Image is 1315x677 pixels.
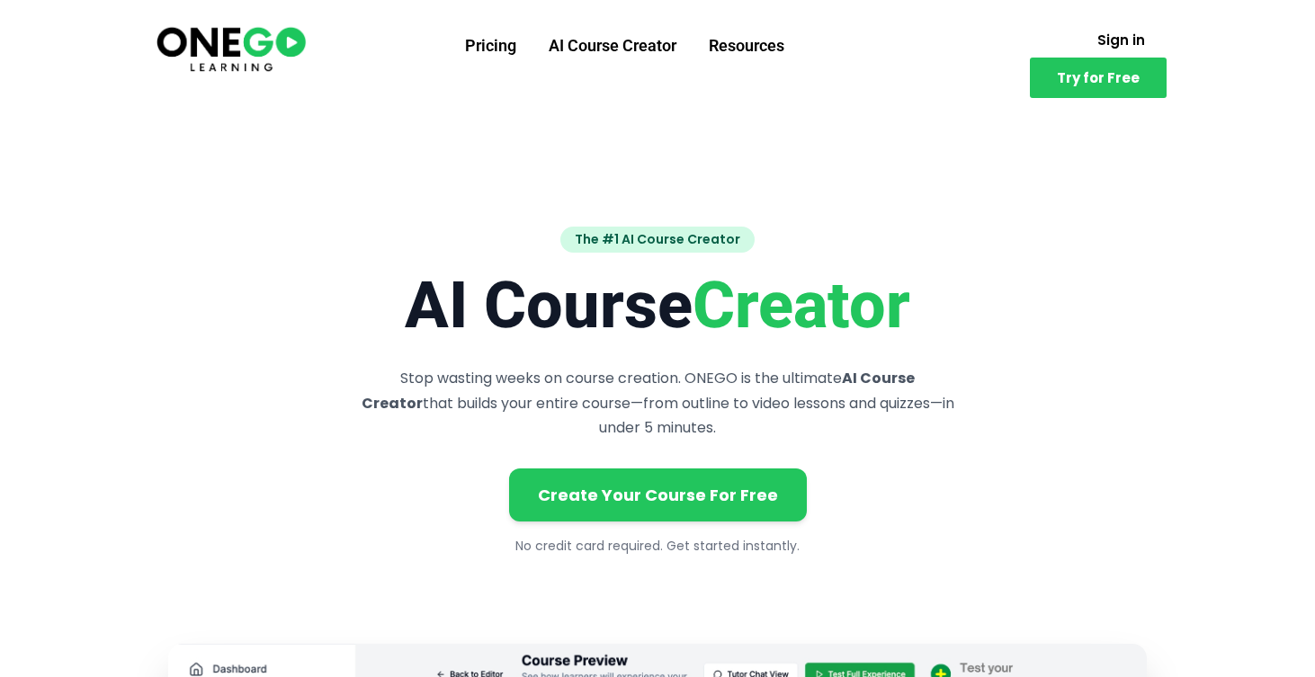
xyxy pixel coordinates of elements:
span: The #1 AI Course Creator [560,227,755,253]
span: Try for Free [1057,71,1140,85]
a: Sign in [1076,22,1167,58]
span: Sign in [1097,33,1145,47]
a: Resources [693,22,801,69]
a: AI Course Creator [532,22,693,69]
a: Try for Free [1030,58,1167,98]
h1: AI Course [168,267,1147,344]
a: Create Your Course For Free [509,468,807,521]
a: Pricing [449,22,532,69]
span: Creator [693,267,910,343]
p: No credit card required. Get started instantly. [168,536,1147,557]
strong: AI Course Creator [362,368,916,413]
p: Stop wasting weeks on course creation. ONEGO is the ultimate that builds your entire course—from ... [355,366,960,440]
